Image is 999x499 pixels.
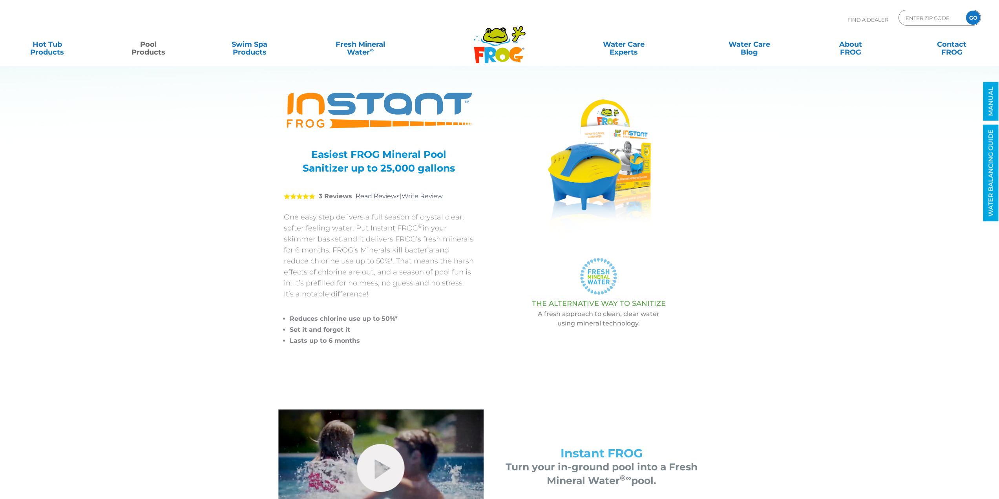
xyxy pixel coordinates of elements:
[109,37,188,52] a: PoolProducts
[370,47,374,53] sup: ∞
[402,192,443,200] a: Write Review
[418,223,422,229] sup: ®
[311,37,410,52] a: Fresh MineralWater∞
[284,193,315,199] span: 5
[710,37,789,52] a: Water CareBlog
[284,212,474,300] p: One easy step delivers a full season of crystal clear, softer feeling water. Put Instant FROG in ...
[847,10,888,29] p: Find A Dealer
[983,82,999,121] a: MANUAL
[290,324,474,335] li: Set it and forget it
[506,461,698,486] span: Turn your in-ground pool into a Fresh Mineral Water pool.
[290,313,474,324] li: Reduces chlorine use up to 50%*
[290,335,474,346] li: Lasts up to 6 months
[561,446,643,461] span: Instant FROG
[525,88,672,245] img: A product photo of the "FROG INSTANT" pool sanitizer with its packaging. The blue and yellow devi...
[284,181,474,212] div: |
[913,37,991,52] a: ContactFROG
[210,37,289,52] a: Swim SpaProducts
[319,192,352,200] strong: 3 Reviews
[356,192,400,200] a: Read Reviews
[8,37,86,52] a: Hot TubProducts
[620,473,631,483] sup: ®∞
[294,148,464,175] h3: Easiest FROG Mineral Pool Sanitizer up to 25,000 gallons
[560,37,688,52] a: Water CareExperts
[469,16,530,64] img: Frog Products Logo
[966,11,980,25] input: GO
[284,88,474,134] img: Product Logo
[494,309,704,328] p: A fresh approach to clean, clear water using mineral technology.
[983,125,999,221] a: WATER BALANCING GUIDE
[494,300,704,307] h3: THE ALTERNATIVE WAY TO SANITIZE
[811,37,890,52] a: AboutFROG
